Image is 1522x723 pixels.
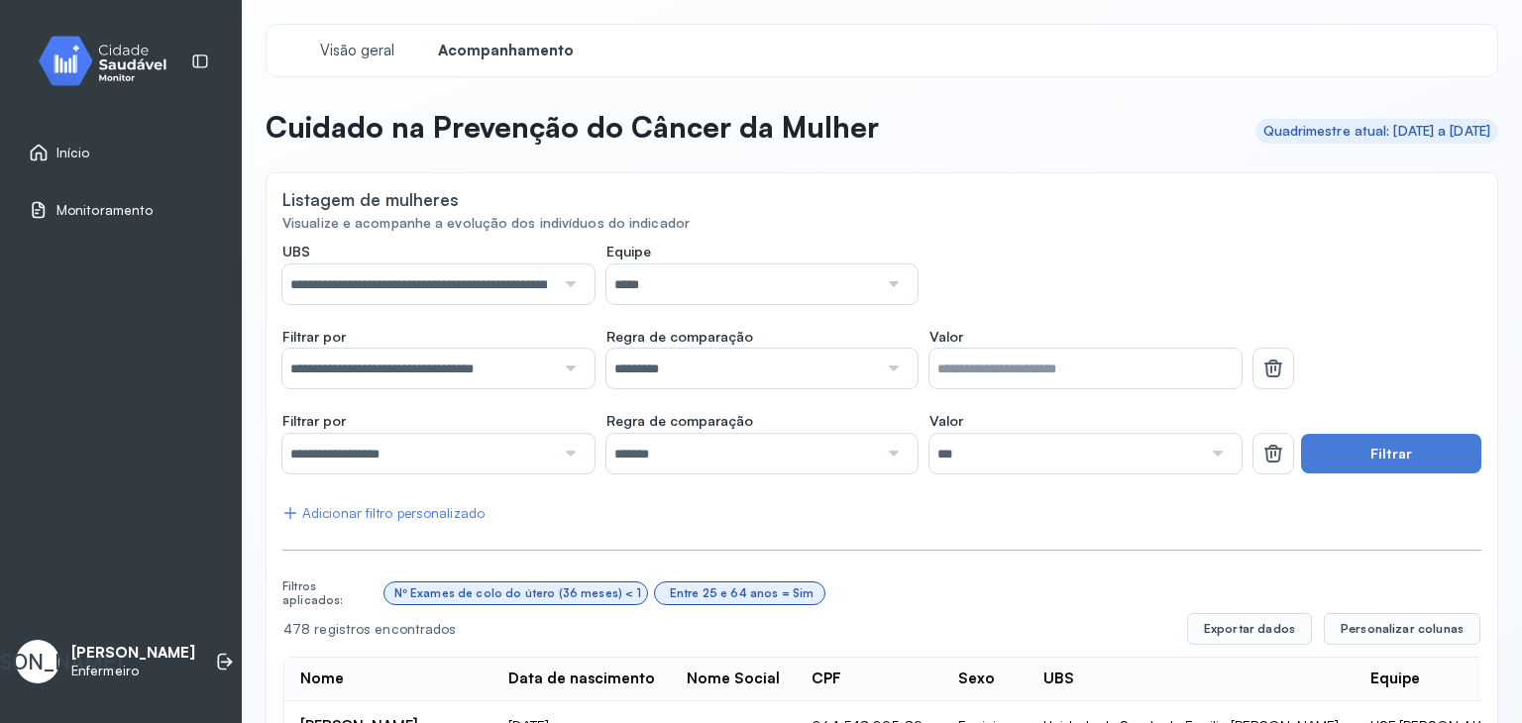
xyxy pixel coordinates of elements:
div: Entre 25 e 64 anos = Sim [670,586,815,600]
button: Exportar dados [1187,613,1312,645]
div: Adicionar filtro personalizado [282,505,485,522]
button: Personalizar colunas [1324,613,1480,645]
div: Nº Exames de colo do útero (36 meses) < 1 [394,586,640,600]
span: Personalizar colunas [1341,621,1464,637]
div: CPF [812,670,841,688]
p: [PERSON_NAME] [71,644,195,663]
div: Quadrimestre atual: [DATE] a [DATE] [1263,123,1491,140]
div: Data de nascimento [508,670,655,688]
a: Monitoramento [29,200,213,220]
div: Listagem de mulheres [282,189,459,210]
span: Regra de comparação [606,412,753,430]
span: Visão geral [320,42,394,60]
span: Equipe [606,243,651,260]
span: Valor [929,328,963,346]
span: UBS [282,243,310,260]
p: Enfermeiro [71,663,195,679]
div: Visualize e acompanhe a evolução dos indivíduos do indicador [282,215,1481,232]
div: Filtros aplicados: [282,579,377,608]
span: Valor [929,412,963,430]
span: Filtrar por [282,328,346,346]
span: Início [56,145,90,161]
button: Filtrar [1301,434,1481,473]
img: monitor.svg [21,32,199,90]
div: Nome Social [687,670,780,688]
span: Filtrar por [282,412,346,430]
div: Equipe [1370,670,1420,688]
div: UBS [1043,670,1074,688]
div: 478 registros encontrados [283,621,1171,638]
a: Início [29,143,213,162]
div: Sexo [958,670,995,688]
p: Cuidado na Prevenção do Câncer da Mulher [266,109,879,145]
span: Regra de comparação [606,328,753,346]
span: Monitoramento [56,202,153,219]
span: Acompanhamento [438,42,574,60]
div: Nome [300,670,344,688]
